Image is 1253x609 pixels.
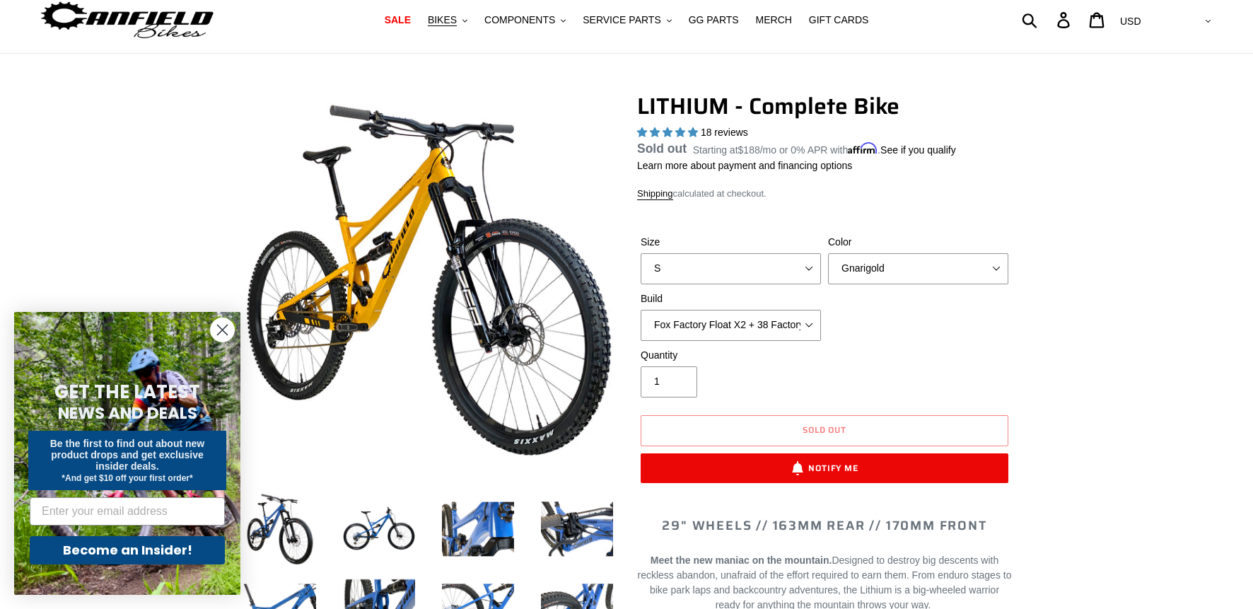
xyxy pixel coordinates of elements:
[828,235,1008,250] label: Color
[689,14,739,26] span: GG PARTS
[484,14,555,26] span: COMPONENTS
[428,14,457,26] span: BIKES
[583,14,660,26] span: SERVICE PARTS
[62,473,192,483] span: *And get $10 off your first order*
[701,127,748,138] span: 18 reviews
[880,144,956,156] a: See if you qualify - Learn more about Affirm Financing (opens in modal)
[682,11,746,30] a: GG PARTS
[641,415,1008,446] button: Sold out
[54,379,200,405] span: GET THE LATEST
[641,235,821,250] label: Size
[641,291,821,306] label: Build
[637,187,1012,201] div: calculated at checkout.
[50,438,205,472] span: Be the first to find out about new product drops and get exclusive insider deals.
[738,144,760,156] span: $188
[439,490,517,568] img: Load image into Gallery viewer, LITHIUM - Complete Bike
[421,11,474,30] button: BIKES
[637,160,852,171] a: Learn more about payment and financing options
[637,141,687,156] span: Sold out
[30,497,225,526] input: Enter your email address
[58,402,197,424] span: NEWS AND DEALS
[637,188,673,200] a: Shipping
[641,453,1008,483] button: Notify Me
[477,11,573,30] button: COMPONENTS
[803,423,847,436] span: Sold out
[848,142,878,154] span: Affirm
[538,490,616,568] img: Load image into Gallery viewer, LITHIUM - Complete Bike
[749,11,799,30] a: MERCH
[1030,4,1066,35] input: Search
[662,516,986,535] span: 29" WHEELS // 163mm REAR // 170mm FRONT
[30,536,225,564] button: Become an Insider!
[576,11,678,30] button: SERVICE PARTS
[802,11,876,30] a: GIFT CARDS
[637,127,701,138] span: 5.00 stars
[378,11,418,30] a: SALE
[340,490,418,568] img: Load image into Gallery viewer, LITHIUM - Complete Bike
[651,555,832,566] b: Meet the new maniac on the mountain.
[809,14,869,26] span: GIFT CARDS
[241,490,319,568] img: Load image into Gallery viewer, LITHIUM - Complete Bike
[693,139,956,158] p: Starting at /mo or 0% APR with .
[641,348,821,363] label: Quantity
[210,318,235,342] button: Close dialog
[385,14,411,26] span: SALE
[756,14,792,26] span: MERCH
[637,93,1012,120] h1: LITHIUM - Complete Bike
